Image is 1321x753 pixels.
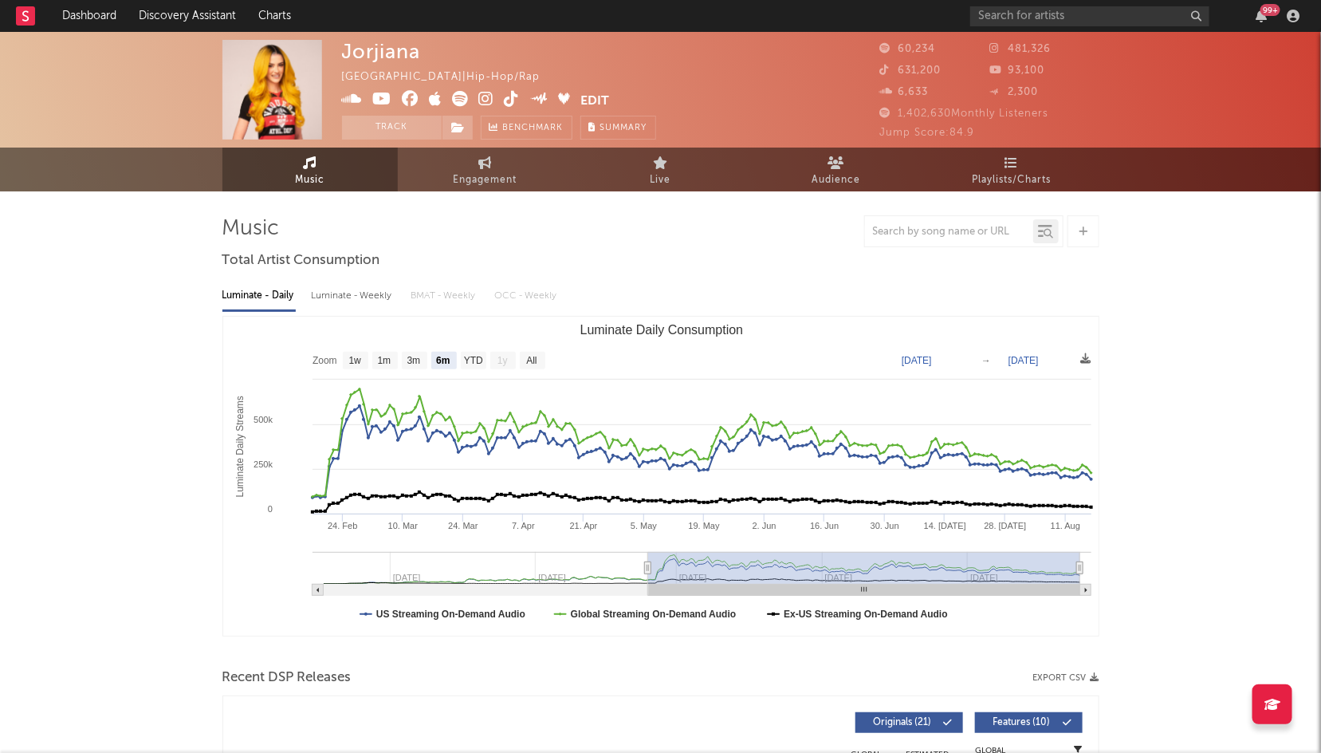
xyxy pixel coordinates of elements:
[880,65,942,76] span: 631,200
[865,226,1033,239] input: Search by song name or URL
[573,148,749,191] a: Live
[880,87,929,97] span: 6,633
[784,609,948,620] text: Ex-US Streaming On-Demand Audio
[972,171,1051,190] span: Playlists/Charts
[570,609,736,620] text: Global Streaming On-Demand Audio
[223,317,1099,636] svg: Luminate Daily Consumption
[377,356,391,367] text: 1m
[580,323,743,337] text: Luminate Daily Consumption
[688,521,720,530] text: 19. May
[1256,10,1267,22] button: 99+
[902,355,932,366] text: [DATE]
[312,282,395,309] div: Luminate - Weekly
[975,712,1083,733] button: Features(10)
[855,712,963,733] button: Originals(21)
[313,356,337,367] text: Zoom
[398,148,573,191] a: Engagement
[924,148,1099,191] a: Playlists/Charts
[812,171,860,190] span: Audience
[569,521,597,530] text: 21. Apr
[376,609,525,620] text: US Streaming On-Demand Audio
[254,459,273,469] text: 250k
[880,128,975,138] span: Jump Score: 84.9
[580,91,609,111] button: Edit
[1050,521,1079,530] text: 11. Aug
[651,171,671,190] span: Live
[866,718,939,727] span: Originals ( 21 )
[985,718,1059,727] span: Features ( 10 )
[981,355,991,366] text: →
[1033,673,1099,683] button: Export CSV
[448,521,478,530] text: 24. Mar
[512,521,535,530] text: 7. Apr
[222,148,398,191] a: Music
[503,119,564,138] span: Benchmark
[407,356,420,367] text: 3m
[1260,4,1280,16] div: 99 +
[984,521,1026,530] text: 28. [DATE]
[387,521,418,530] text: 10. Mar
[600,124,647,132] span: Summary
[580,116,656,140] button: Summary
[342,116,442,140] button: Track
[749,148,924,191] a: Audience
[463,356,482,367] text: YTD
[222,668,352,688] span: Recent DSP Releases
[267,504,272,514] text: 0
[989,44,1051,54] span: 481,326
[436,356,450,367] text: 6m
[454,171,517,190] span: Engagement
[222,251,380,270] span: Total Artist Consumption
[342,40,421,63] div: Jorjiana
[810,521,839,530] text: 16. Jun
[989,87,1038,97] span: 2,300
[526,356,537,367] text: All
[923,521,965,530] text: 14. [DATE]
[989,65,1044,76] span: 93,100
[1008,355,1039,366] text: [DATE]
[234,396,245,497] text: Luminate Daily Streams
[970,6,1209,26] input: Search for artists
[880,44,936,54] span: 60,234
[631,521,658,530] text: 5. May
[348,356,361,367] text: 1w
[481,116,572,140] a: Benchmark
[870,521,898,530] text: 30. Jun
[222,282,296,309] div: Luminate - Daily
[328,521,357,530] text: 24. Feb
[254,415,273,424] text: 500k
[342,68,559,87] div: [GEOGRAPHIC_DATA] | Hip-Hop/Rap
[752,521,776,530] text: 2. Jun
[295,171,324,190] span: Music
[880,108,1049,119] span: 1,402,630 Monthly Listeners
[497,356,508,367] text: 1y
